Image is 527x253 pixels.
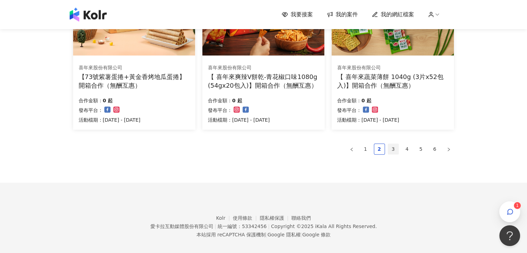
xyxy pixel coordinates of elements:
button: left [346,143,357,155]
a: 聯絡我們 [291,215,311,221]
span: 本站採用 reCAPTCHA 保護機制 [196,230,331,239]
p: 活動檔期：[DATE] - [DATE] [208,116,270,124]
div: 【 喜年來爽辣V餅乾-青花椒口味1080g (54gx20包入)】開箱合作（無酬互惠） [208,72,319,90]
a: 4 [402,144,412,154]
span: 我的案件 [336,11,358,18]
li: Next Page [443,143,454,155]
button: right [443,143,454,155]
a: Kolr [216,215,233,221]
a: 隱私權保護 [260,215,292,221]
p: 合作金額： [337,96,361,105]
div: 喜年來股份有限公司 [337,64,448,71]
p: 發布平台： [337,106,361,114]
img: logo [70,8,107,21]
li: Previous Page [346,143,357,155]
div: Copyright © 2025 All Rights Reserved. [271,224,377,229]
span: | [301,232,302,237]
p: 0 起 [103,96,113,105]
a: 1 [360,144,371,154]
li: 2 [374,143,385,155]
a: Google 條款 [302,232,331,237]
a: 我的案件 [327,11,358,18]
a: 2 [374,144,385,154]
p: 0 起 [361,96,371,105]
span: | [214,224,216,229]
p: 活動檔期：[DATE] - [DATE] [337,116,399,124]
div: 喜年來股份有限公司 [208,64,319,71]
a: 5 [416,144,426,154]
a: 我要接案 [282,11,313,18]
a: 3 [388,144,398,154]
p: 0 起 [232,96,242,105]
p: 發布平台： [208,106,232,114]
div: 統一編號：53342456 [218,224,266,229]
span: 我要接案 [291,11,313,18]
p: 發布平台： [79,106,103,114]
li: 6 [429,143,440,155]
a: 使用條款 [233,215,260,221]
span: | [268,224,270,229]
p: 活動檔期：[DATE] - [DATE] [79,116,141,124]
sup: 1 [514,202,521,209]
li: 1 [360,143,371,155]
div: 愛卡拉互動媒體股份有限公司 [150,224,213,229]
div: 【73號紫薯蛋捲+黃金香烤地瓜蛋捲】開箱合作（無酬互惠） [79,72,190,90]
span: right [447,147,451,151]
a: iKala [315,224,327,229]
div: 喜年來股份有限公司 [79,64,190,71]
a: 我的網紅檔案 [372,11,414,18]
li: 3 [388,143,399,155]
span: | [266,232,267,237]
button: 1 [499,201,520,222]
span: 1 [516,203,519,208]
a: 6 [430,144,440,154]
iframe: Help Scout Beacon - Open [499,225,520,246]
span: left [350,147,354,151]
p: 合作金額： [208,96,232,105]
p: 合作金額： [79,96,103,105]
div: 【 喜年來蔬菜薄餅 1040g (3片x52包入)】開箱合作（無酬互惠） [337,72,448,90]
li: 5 [415,143,427,155]
span: 我的網紅檔案 [381,11,414,18]
a: Google 隱私權 [267,232,301,237]
li: 4 [402,143,413,155]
